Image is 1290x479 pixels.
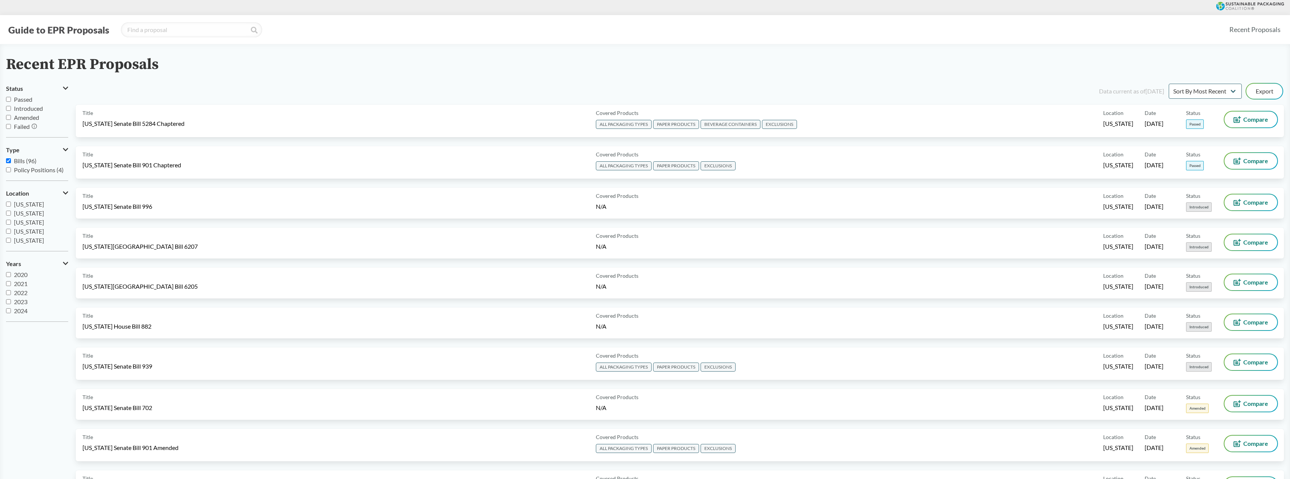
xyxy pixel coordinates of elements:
[1186,282,1212,292] span: Introduced
[1145,444,1163,452] span: [DATE]
[1243,199,1268,205] span: Compare
[1103,444,1133,452] span: [US_STATE]
[1186,444,1209,453] span: Amended
[82,362,152,370] span: [US_STATE] Senate Bill 939
[1186,232,1200,240] span: Status
[6,82,68,95] button: Status
[1186,109,1200,117] span: Status
[1145,312,1156,320] span: Date
[1186,312,1200,320] span: Status
[1224,354,1277,370] button: Compare
[14,210,44,217] span: [US_STATE]
[1145,362,1163,370] span: [DATE]
[82,312,93,320] span: Title
[596,352,638,360] span: Covered Products
[14,157,37,164] span: Bills (96)
[1186,393,1200,401] span: Status
[596,444,652,453] span: ALL PACKAGING TYPES
[82,192,93,200] span: Title
[14,271,27,278] span: 2020
[6,124,11,129] input: Failed
[596,433,638,441] span: Covered Products
[1103,352,1124,360] span: Location
[82,433,93,441] span: Title
[653,120,699,129] span: PAPER PRODUCTS
[653,161,699,170] span: PAPER PRODUCTS
[6,187,68,200] button: Location
[82,322,151,331] span: [US_STATE] House Bill 882
[1145,393,1156,401] span: Date
[1186,433,1200,441] span: Status
[596,232,638,240] span: Covered Products
[596,120,652,129] span: ALL PACKAGING TYPES
[596,243,606,250] span: N/A
[14,289,27,296] span: 2022
[1103,150,1124,158] span: Location
[762,120,797,129] span: EXCLUSIONS
[653,444,699,453] span: PAPER PRODUCTS
[1145,272,1156,280] span: Date
[14,219,44,226] span: [US_STATE]
[6,211,11,216] input: [US_STATE]
[1243,158,1268,164] span: Compare
[82,232,93,240] span: Title
[701,444,736,453] span: EXCLUSIONS
[596,161,652,170] span: ALL PACKAGING TYPES
[1103,202,1133,211] span: [US_STATE]
[6,238,11,243] input: [US_STATE]
[14,96,32,103] span: Passed
[1103,192,1124,200] span: Location
[1145,109,1156,117] span: Date
[1145,161,1163,169] span: [DATE]
[82,161,181,169] span: [US_STATE] Senate Bill 901 Chaptered
[596,272,638,280] span: Covered Products
[1226,21,1284,38] a: Recent Proposals
[1145,322,1163,331] span: [DATE]
[596,150,638,158] span: Covered Products
[1186,161,1204,170] span: Passed
[1224,396,1277,412] button: Compare
[1243,359,1268,365] span: Compare
[82,444,179,452] span: [US_STATE] Senate Bill 901 Amended
[1103,232,1124,240] span: Location
[14,166,64,173] span: Policy Positions (4)
[596,203,606,210] span: N/A
[6,260,21,267] span: Years
[1186,202,1212,212] span: Introduced
[1224,274,1277,290] button: Compare
[1145,150,1156,158] span: Date
[14,280,27,287] span: 2021
[14,200,44,208] span: [US_STATE]
[6,202,11,207] input: [US_STATE]
[1103,161,1133,169] span: [US_STATE]
[6,299,11,304] input: 2023
[82,202,152,211] span: [US_STATE] Senate Bill 996
[1186,192,1200,200] span: Status
[6,290,11,295] input: 2022
[6,220,11,225] input: [US_STATE]
[596,393,638,401] span: Covered Products
[6,308,11,313] input: 2024
[1186,272,1200,280] span: Status
[82,242,198,251] span: [US_STATE][GEOGRAPHIC_DATA] Bill 6207
[14,105,43,112] span: Introduced
[6,229,11,234] input: [US_STATE]
[1145,119,1163,128] span: [DATE]
[82,282,198,291] span: [US_STATE][GEOGRAPHIC_DATA] Bill 6205
[1145,282,1163,291] span: [DATE]
[6,56,159,73] h2: Recent EPR Proposals
[14,114,39,121] span: Amended
[1103,109,1124,117] span: Location
[6,106,11,111] input: Introduced
[1103,322,1133,331] span: [US_STATE]
[1224,234,1277,250] button: Compare
[6,272,11,277] input: 2020
[82,150,93,158] span: Title
[82,404,152,412] span: [US_STATE] Senate Bill 702
[1186,322,1212,332] span: Introduced
[82,109,93,117] span: Title
[82,119,185,128] span: [US_STATE] Senate Bill 5284 Chaptered
[1145,404,1163,412] span: [DATE]
[6,147,20,153] span: Type
[596,283,606,290] span: N/A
